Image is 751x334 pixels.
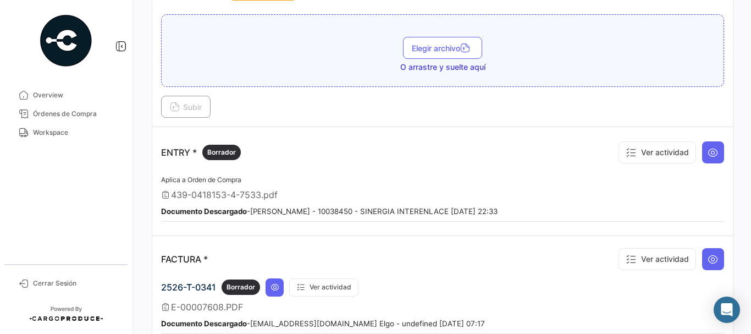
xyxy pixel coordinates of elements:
[161,207,247,216] b: Documento Descargado
[33,128,119,138] span: Workspace
[161,319,247,328] b: Documento Descargado
[33,90,119,100] span: Overview
[714,297,740,323] div: Abrir Intercom Messenger
[412,43,473,53] span: Elegir archivo
[400,62,485,73] span: O arrastre y suelte aquí
[403,37,482,59] button: Elegir archivo
[227,282,255,292] span: Borrador
[161,254,208,265] p: FACTURA *
[289,278,358,297] button: Ver actividad
[9,123,123,142] a: Workspace
[171,189,278,200] span: 439-0418153-4-7533.pdf
[161,96,211,118] button: Subir
[171,302,243,313] span: E-00007608.PDF
[33,109,119,119] span: Órdenes de Compra
[619,248,696,270] button: Ver actividad
[161,319,485,328] small: - [EMAIL_ADDRESS][DOMAIN_NAME] Elgo - undefined [DATE] 07:17
[207,147,236,157] span: Borrador
[38,13,93,68] img: powered-by.png
[619,141,696,163] button: Ver actividad
[170,102,202,112] span: Subir
[161,207,498,216] small: - [PERSON_NAME] - 10038450 - SINERGIA INTERENLACE [DATE] 22:33
[33,278,119,288] span: Cerrar Sesión
[161,145,241,160] p: ENTRY *
[161,282,216,293] span: 2526-T-0341
[9,86,123,105] a: Overview
[161,176,241,184] span: Aplica a Orden de Compra
[9,105,123,123] a: Órdenes de Compra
